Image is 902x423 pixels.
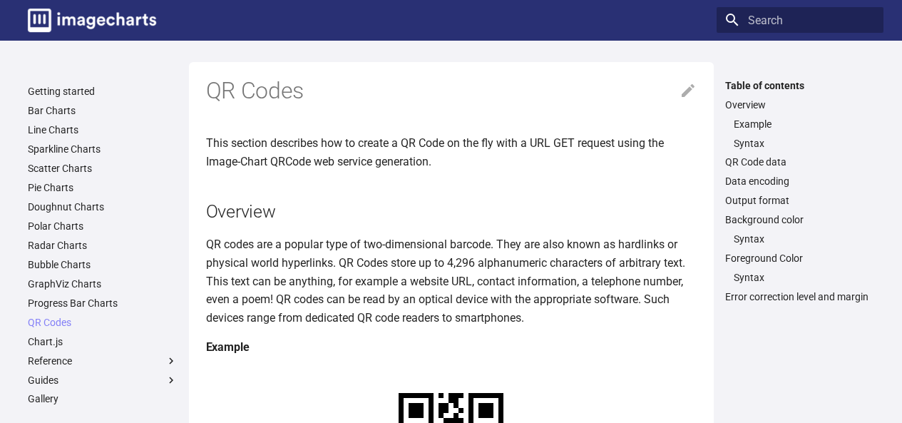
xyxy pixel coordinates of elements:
a: Pie Charts [28,181,178,194]
a: Background color [725,213,875,226]
a: Example [734,118,875,131]
img: logo [28,9,156,32]
a: Output format [725,194,875,207]
nav: Foreground Color [725,271,875,284]
a: Gallery [28,392,178,405]
input: Search [717,7,883,33]
a: Data encoding [725,175,875,188]
a: Overview [725,98,875,111]
a: Syntax [734,271,875,284]
p: QR codes are a popular type of two-dimensional barcode. They are also known as hardlinks or physi... [206,235,697,327]
h1: QR Codes [206,76,697,106]
nav: Overview [725,118,875,150]
a: QR Codes [28,316,178,329]
a: Scatter Charts [28,162,178,175]
a: Doughnut Charts [28,200,178,213]
a: Bubble Charts [28,258,178,271]
p: This section describes how to create a QR Code on the fly with a URL GET request using the Image-... [206,134,697,170]
h4: Example [206,338,697,357]
a: Image-Charts documentation [22,3,162,38]
a: Line Charts [28,123,178,136]
a: Error correction level and margin [725,290,875,303]
a: Polar Charts [28,220,178,233]
a: Foreground Color [725,252,875,265]
label: Reference [28,355,178,367]
a: Radar Charts [28,239,178,252]
a: Chart.js [28,335,178,348]
a: Syntax [734,233,875,245]
label: Table of contents [717,79,883,92]
nav: Table of contents [717,79,883,304]
a: Syntax [734,137,875,150]
a: QR Code data [725,156,875,168]
a: Progress Bar Charts [28,297,178,310]
a: Sparkline Charts [28,143,178,156]
label: Guides [28,374,178,387]
nav: Background color [725,233,875,245]
a: Bar Charts [28,104,178,117]
a: Getting started [28,85,178,98]
a: GraphViz Charts [28,277,178,290]
h2: Overview [206,199,697,224]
